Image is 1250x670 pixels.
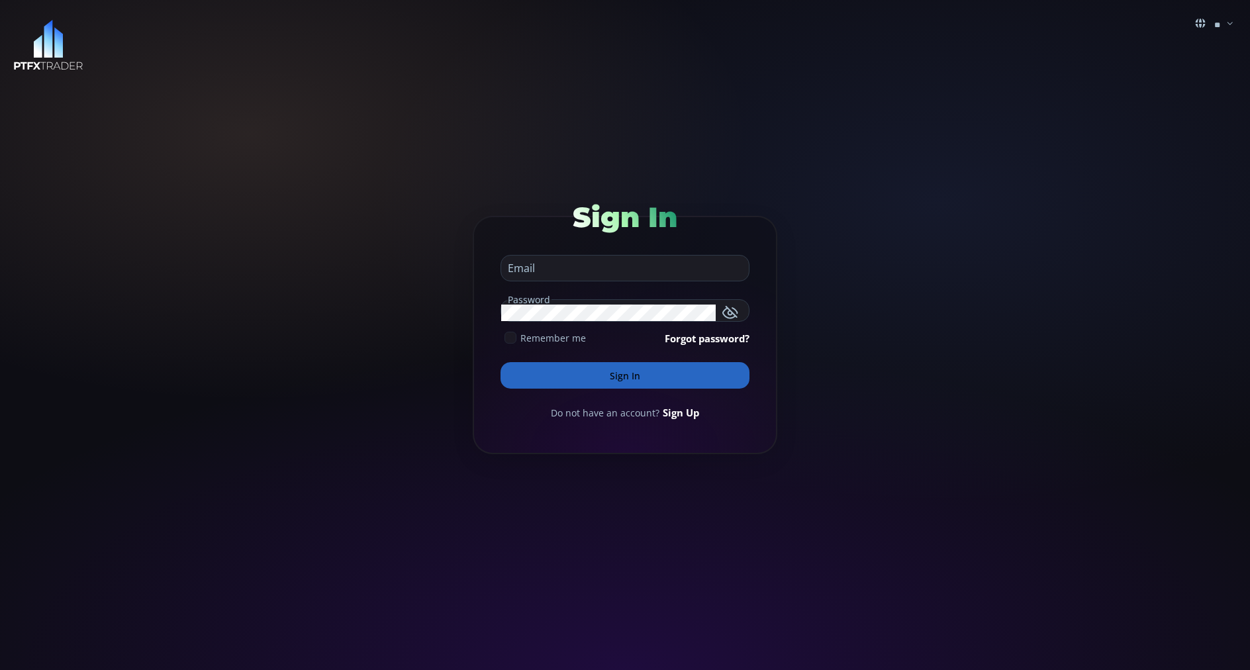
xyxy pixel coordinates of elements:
button: Sign In [501,362,749,389]
a: Sign Up [663,405,699,420]
div: Do not have an account? [501,405,749,420]
a: Forgot password? [665,331,749,346]
span: Sign In [573,200,677,234]
img: LOGO [13,20,83,71]
span: Remember me [520,331,586,345]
